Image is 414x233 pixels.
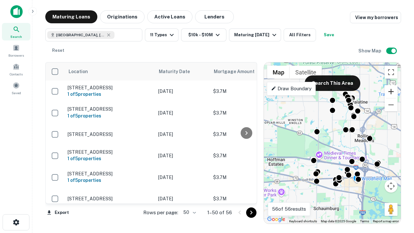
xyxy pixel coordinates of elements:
[155,62,210,81] th: Maturity Date
[145,28,179,41] button: 11 Types
[158,152,207,159] p: [DATE]
[158,195,207,202] p: [DATE]
[158,131,207,138] p: [DATE]
[68,91,152,98] h6: 1 of 5 properties
[210,62,281,81] th: Mortgage Amount
[12,90,21,95] span: Saved
[68,68,88,75] span: Location
[385,66,398,79] button: Toggle fullscreen view
[358,47,382,54] h6: Show Map
[321,219,356,223] span: Map data ©2025 Google
[213,88,278,95] p: $3.7M
[10,72,23,77] span: Contacts
[382,161,414,192] iframe: Chat Widget
[373,219,399,223] a: Report a map error
[8,53,24,58] span: Borrowers
[2,61,30,78] a: Contacts
[360,219,369,223] a: Terms (opens in new tab)
[181,208,197,217] div: 50
[45,10,97,23] button: Maturing Loans
[229,28,281,41] button: Maturing [DATE]
[213,174,278,181] p: $3.7M
[319,28,339,41] button: Save your search to get updates of matches that match your search criteria.
[213,109,278,116] p: $3.7M
[271,85,311,93] p: Draw Boundary
[158,174,207,181] p: [DATE]
[213,152,278,159] p: $3.7M
[246,207,256,218] button: Go to next page
[267,66,290,79] button: Show street map
[305,75,360,91] button: Search This Area
[2,42,30,59] a: Borrowers
[158,88,207,95] p: [DATE]
[68,177,152,184] h6: 1 of 5 properties
[68,131,152,137] p: [STREET_ADDRESS]
[10,34,22,39] span: Search
[213,195,278,202] p: $3.7M
[272,205,306,213] p: 56 of 56 results
[264,62,401,224] div: 0 0
[143,209,178,216] p: Rows per page:
[385,85,398,98] button: Zoom in
[100,10,145,23] button: Originations
[48,44,69,57] button: Reset
[284,28,316,41] button: All Filters
[214,68,263,75] span: Mortgage Amount
[290,66,322,79] button: Show satellite imagery
[2,23,30,40] a: Search
[195,10,234,23] button: Lenders
[207,209,232,216] p: 1–50 of 56
[181,28,226,41] button: $10k - $10M
[68,149,152,155] p: [STREET_ADDRESS]
[289,219,317,224] button: Keyboard shortcuts
[68,196,152,202] p: [STREET_ADDRESS]
[159,68,198,75] span: Maturity Date
[68,155,152,162] h6: 1 of 5 properties
[10,5,23,18] img: capitalize-icon.png
[64,62,155,81] th: Location
[350,12,401,23] a: View my borrowers
[68,171,152,177] p: [STREET_ADDRESS]
[68,112,152,119] h6: 1 of 5 properties
[147,10,192,23] button: Active Loans
[266,215,287,224] img: Google
[385,203,398,216] button: Drag Pegman onto the map to open Street View
[385,98,398,111] button: Zoom out
[266,215,287,224] a: Open this area in Google Maps (opens a new window)
[158,109,207,116] p: [DATE]
[2,79,30,97] a: Saved
[234,31,278,39] div: Maturing [DATE]
[68,106,152,112] p: [STREET_ADDRESS]
[56,32,105,38] span: [GEOGRAPHIC_DATA], [GEOGRAPHIC_DATA]
[213,131,278,138] p: $3.7M
[68,85,152,91] p: [STREET_ADDRESS]
[45,208,71,217] button: Export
